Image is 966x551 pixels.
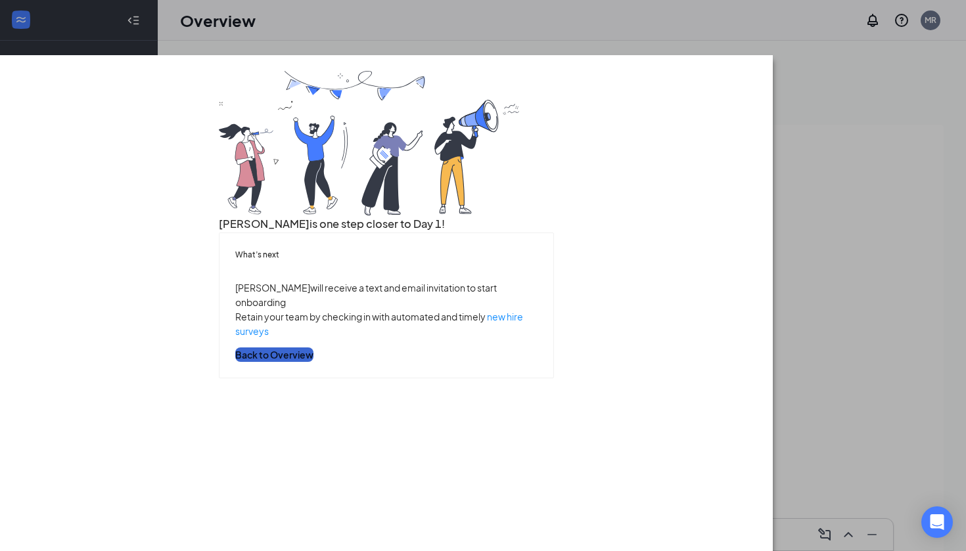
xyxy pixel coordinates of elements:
button: Back to Overview [235,347,313,362]
h3: [PERSON_NAME] is one step closer to Day 1! [219,215,554,232]
img: you are all set [219,71,521,215]
div: Open Intercom Messenger [921,506,953,538]
h5: What’s next [235,249,538,261]
a: new hire surveys [235,311,523,337]
p: Retain your team by checking in with automated and timely [235,309,538,338]
p: [PERSON_NAME] will receive a text and email invitation to start onboarding [235,280,538,309]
